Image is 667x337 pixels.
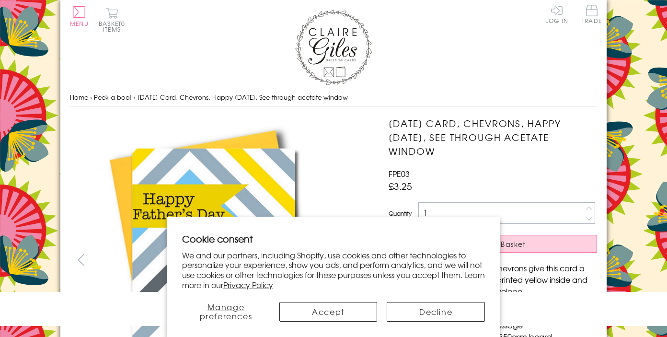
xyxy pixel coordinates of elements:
[99,8,125,32] button: Basket0 items
[70,88,597,107] nav: breadcrumbs
[90,93,92,102] span: ›
[389,179,412,193] span: £3.25
[182,302,270,322] button: Manage preferences
[279,302,378,322] button: Accept
[223,279,273,291] a: Privacy Policy
[138,93,348,102] span: [DATE] Card, Chevrons, Happy [DATE], See through acetate window
[94,93,132,102] a: Peek-a-boo!
[389,209,412,218] label: Quantity
[389,116,597,158] h1: [DATE] Card, Chevrons, Happy [DATE], See through acetate window
[582,5,602,23] span: Trade
[70,6,89,26] button: Menu
[545,5,568,23] a: Log In
[582,5,602,25] a: Trade
[295,10,372,85] img: Claire Giles Greetings Cards
[103,19,125,34] span: 0 items
[70,249,92,270] button: prev
[387,302,485,322] button: Decline
[182,232,485,245] h2: Cookie consent
[70,93,88,102] a: Home
[389,168,410,179] span: FPE03
[70,19,89,28] span: Menu
[200,301,253,322] span: Manage preferences
[134,93,136,102] span: ›
[182,250,485,290] p: We and our partners, including Shopify, use cookies and other technologies to personalize your ex...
